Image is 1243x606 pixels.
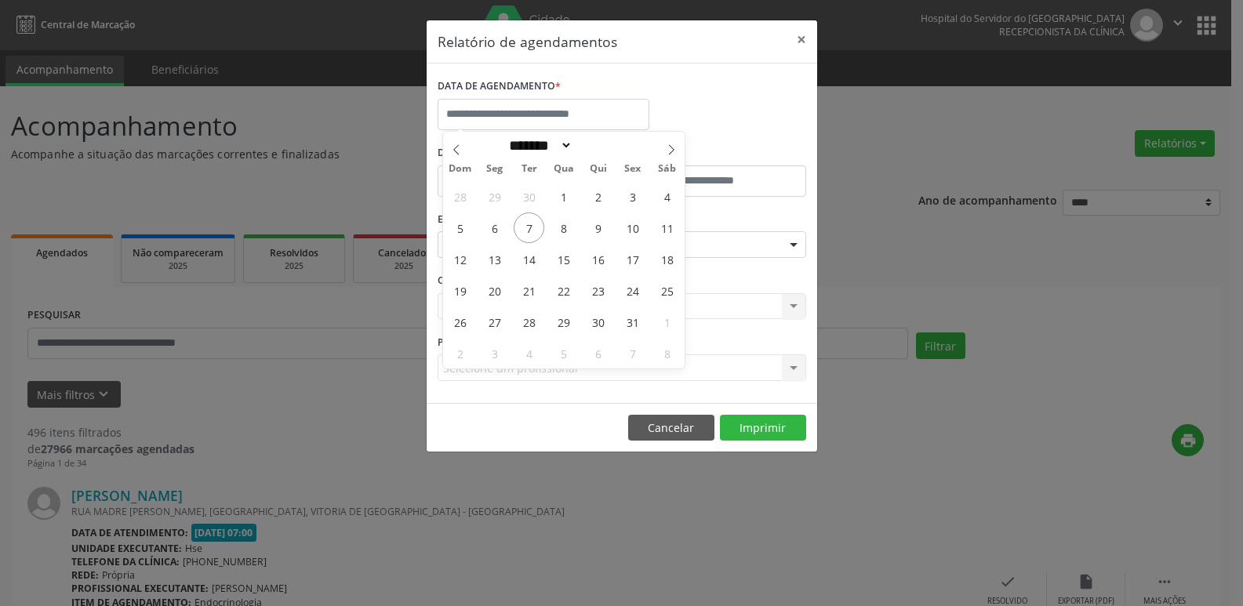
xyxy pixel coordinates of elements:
[479,275,510,306] span: Outubro 20, 2025
[438,208,511,232] label: ESPECIALIDADE
[445,181,475,212] span: Setembro 28, 2025
[503,137,572,154] select: Month
[583,275,613,306] span: Outubro 23, 2025
[652,275,682,306] span: Outubro 25, 2025
[514,307,544,337] span: Outubro 28, 2025
[438,31,617,52] h5: Relatório de agendamentos
[548,338,579,368] span: Novembro 5, 2025
[438,269,482,293] label: CLÍNICA
[548,212,579,243] span: Outubro 8, 2025
[445,244,475,274] span: Outubro 12, 2025
[479,181,510,212] span: Setembro 29, 2025
[652,181,682,212] span: Outubro 4, 2025
[650,164,685,174] span: Sáb
[547,164,581,174] span: Qua
[652,212,682,243] span: Outubro 11, 2025
[617,181,648,212] span: Outubro 3, 2025
[652,307,682,337] span: Novembro 1, 2025
[443,164,478,174] span: Dom
[512,164,547,174] span: Ter
[720,415,806,441] button: Imprimir
[548,181,579,212] span: Outubro 1, 2025
[652,244,682,274] span: Outubro 18, 2025
[445,338,475,368] span: Novembro 2, 2025
[786,20,817,59] button: Close
[628,415,714,441] button: Cancelar
[583,181,613,212] span: Outubro 2, 2025
[479,244,510,274] span: Outubro 13, 2025
[479,212,510,243] span: Outubro 6, 2025
[514,338,544,368] span: Novembro 4, 2025
[617,275,648,306] span: Outubro 24, 2025
[445,275,475,306] span: Outubro 19, 2025
[479,307,510,337] span: Outubro 27, 2025
[581,164,616,174] span: Qui
[438,74,561,99] label: DATA DE AGENDAMENTO
[514,212,544,243] span: Outubro 7, 2025
[617,244,648,274] span: Outubro 17, 2025
[438,141,618,165] label: De
[626,141,806,165] label: ATÉ
[583,307,613,337] span: Outubro 30, 2025
[652,338,682,368] span: Novembro 8, 2025
[445,307,475,337] span: Outubro 26, 2025
[514,244,544,274] span: Outubro 14, 2025
[514,181,544,212] span: Setembro 30, 2025
[479,338,510,368] span: Novembro 3, 2025
[548,244,579,274] span: Outubro 15, 2025
[548,307,579,337] span: Outubro 29, 2025
[438,330,508,354] label: PROFISSIONAL
[583,338,613,368] span: Novembro 6, 2025
[445,212,475,243] span: Outubro 5, 2025
[478,164,512,174] span: Seg
[572,137,624,154] input: Year
[617,212,648,243] span: Outubro 10, 2025
[617,307,648,337] span: Outubro 31, 2025
[583,212,613,243] span: Outubro 9, 2025
[616,164,650,174] span: Sex
[617,338,648,368] span: Novembro 7, 2025
[583,244,613,274] span: Outubro 16, 2025
[514,275,544,306] span: Outubro 21, 2025
[548,275,579,306] span: Outubro 22, 2025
